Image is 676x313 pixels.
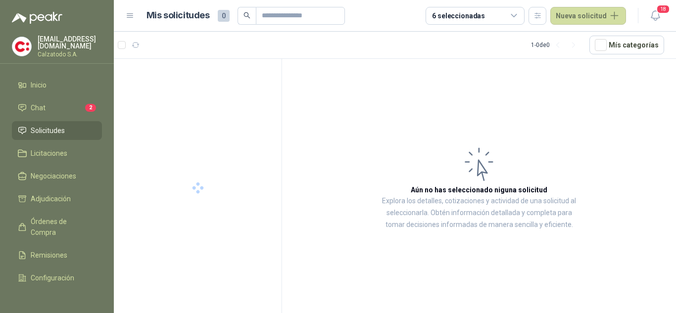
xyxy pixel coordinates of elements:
[531,37,581,53] div: 1 - 0 de 0
[31,125,65,136] span: Solicitudes
[12,98,102,117] a: Chat2
[12,167,102,185] a: Negociaciones
[31,216,93,238] span: Órdenes de Compra
[85,104,96,112] span: 2
[12,189,102,208] a: Adjudicación
[646,7,664,25] button: 18
[550,7,626,25] button: Nueva solicitud
[12,268,102,287] a: Configuración
[12,12,62,24] img: Logo peakr
[432,10,485,21] div: 6 seleccionadas
[31,80,47,90] span: Inicio
[31,148,67,159] span: Licitaciones
[218,10,230,22] span: 0
[38,36,102,49] p: [EMAIL_ADDRESS][DOMAIN_NAME]
[12,212,102,242] a: Órdenes de Compra
[12,76,102,94] a: Inicio
[656,4,670,14] span: 18
[589,36,664,54] button: Mís categorías
[243,12,250,19] span: search
[381,195,577,231] p: Explora los detalles, cotizaciones y actividad de una solicitud al seleccionarla. Obtén informaci...
[12,144,102,163] a: Licitaciones
[31,250,67,261] span: Remisiones
[31,193,71,204] span: Adjudicación
[31,171,76,181] span: Negociaciones
[31,102,46,113] span: Chat
[12,246,102,265] a: Remisiones
[38,51,102,57] p: Calzatodo S.A.
[411,184,547,195] h3: Aún no has seleccionado niguna solicitud
[146,8,210,23] h1: Mis solicitudes
[31,272,74,283] span: Configuración
[12,37,31,56] img: Company Logo
[12,121,102,140] a: Solicitudes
